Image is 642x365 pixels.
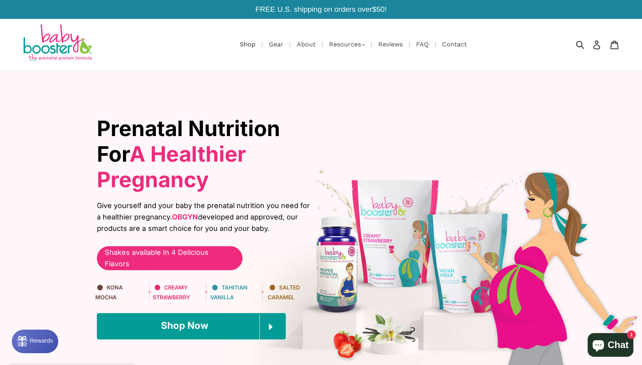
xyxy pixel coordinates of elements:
span: $ [372,5,376,13]
span: Give yourself and your baby the prenatal nutrition you need for a healthier pregnancy. developed ... [97,200,315,234]
a: FAQ [412,39,433,49]
span: Tahitian Vanilla [210,284,248,300]
span: Creamy Strawberry [153,284,190,300]
a: Reviews [374,39,407,49]
button: Rewards [12,330,58,353]
img: Baby Booster Prenatal Protein Supplements [22,24,93,63]
b: OBGYN [172,213,198,221]
span: Salted Caramel [268,284,300,300]
input: Search [579,36,600,53]
span: Rewards [18,7,41,14]
inbox-online-store-chat: Shopify online store chat [585,333,636,359]
a: Contact [438,39,471,49]
button: Resources [325,39,369,50]
a: Gear [265,39,287,49]
span: A Healthier Pregnancy [97,141,246,192]
span: Shakes available In 4 Delicious Flavors [105,247,235,270]
span: Prenatal Nutrition For [97,116,280,192]
a: Shop Now [97,313,286,339]
span: KONA Mocha [95,284,123,300]
span: Shop Now [161,320,208,331]
span: 50 [376,5,385,13]
a: Shop [236,39,259,49]
a: About [293,39,320,49]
